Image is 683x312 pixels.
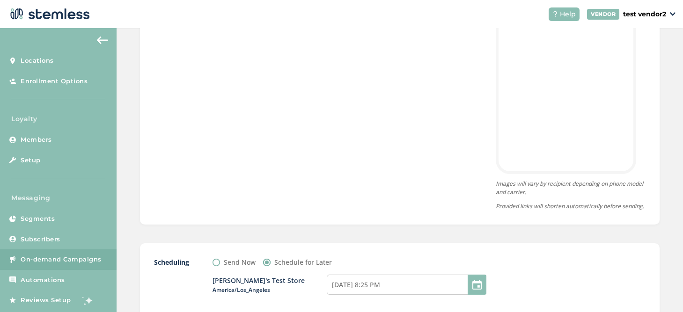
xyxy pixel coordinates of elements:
input: MM/DD/YYYY [327,275,486,295]
img: glitter-stars-b7820f95.gif [78,291,97,310]
p: Provided links will shorten automatically before sending. [496,202,646,210]
span: Automations [21,276,65,285]
label: [PERSON_NAME]'s Test Store [213,276,327,294]
span: Segments [21,214,55,224]
label: Scheduling [154,257,194,267]
span: On-demand Campaigns [21,255,102,264]
span: Subscribers [21,235,60,244]
img: logo-dark-0685b13c.svg [7,5,90,23]
span: Setup [21,156,41,165]
span: Enrollment Options [21,77,88,86]
span: Reviews Setup [21,296,71,305]
p: Images will vary by recipient depending on phone model and carrier. [496,180,646,196]
span: Help [560,9,576,19]
span: Locations [21,56,54,65]
span: America/Los_Angeles [213,286,327,294]
label: Schedule for Later [274,257,332,267]
div: VENDOR [587,9,619,20]
img: icon-help-white-03924b79.svg [552,11,558,17]
img: icon_down-arrow-small-66adaf34.svg [670,12,676,16]
p: test vendor2 [623,9,666,19]
img: icon-arrow-back-accent-c549486e.svg [97,36,108,44]
label: Send Now [224,257,256,267]
iframe: Chat Widget [636,267,683,312]
span: Members [21,135,52,145]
